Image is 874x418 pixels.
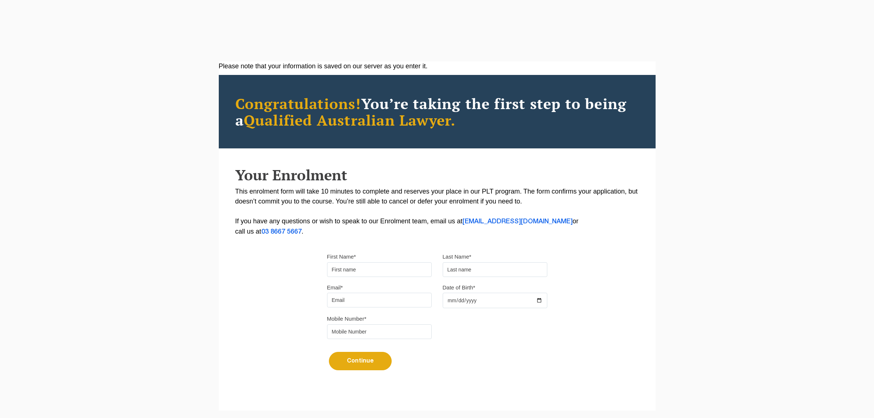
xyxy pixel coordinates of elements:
h2: You’re taking the first step to being a [235,95,639,128]
label: Email* [327,284,343,291]
input: Email [327,293,432,307]
label: Date of Birth* [443,284,475,291]
p: This enrolment form will take 10 minutes to complete and reserves your place in our PLT program. ... [235,187,639,237]
label: Mobile Number* [327,315,367,322]
span: Congratulations! [235,94,361,113]
a: 03 8667 5667 [261,229,302,235]
input: Last name [443,262,547,277]
label: First Name* [327,253,356,260]
h2: Your Enrolment [235,167,639,183]
label: Last Name* [443,253,471,260]
a: [EMAIL_ADDRESS][DOMAIN_NAME] [463,219,573,224]
input: Mobile Number [327,324,432,339]
div: Please note that your information is saved on our server as you enter it. [219,61,656,71]
input: First name [327,262,432,277]
span: Qualified Australian Lawyer. [244,110,456,130]
button: Continue [329,352,392,370]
